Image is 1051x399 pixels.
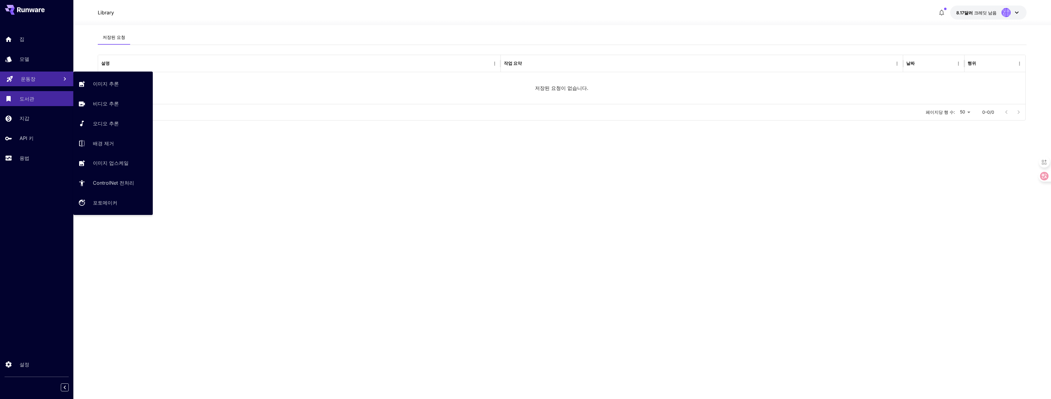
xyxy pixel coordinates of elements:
[906,61,915,66] font: 날짜
[101,61,110,66] font: 설명
[73,156,153,171] a: 이미지 업스케일
[982,109,994,115] font: 0–0/0
[73,175,153,190] a: ControlNet 전처리
[21,76,35,82] font: 운동장
[98,9,114,16] nav: 빵가루
[65,382,73,393] div: 사이드바 접기
[93,120,119,127] font: 오디오 추론
[20,361,29,368] font: 설정
[893,59,901,68] button: 메뉴
[535,85,588,91] font: 저장된 요청이 없습니다.
[960,109,965,114] font: 50
[954,59,963,68] button: 메뉴
[73,96,153,111] a: 비디오 추론
[110,59,119,68] button: 종류
[490,59,499,68] button: 메뉴
[93,180,134,186] font: ControlNet 전처리
[956,9,997,16] div: 8.1698달러
[93,160,129,166] font: 이미지 업스케일
[93,200,117,206] font: 포토메이커
[974,10,997,15] font: 크레딧 남음
[73,76,153,91] a: 이미지 추론
[93,81,119,87] font: 이미지 추론
[504,61,522,66] font: 작업 요약
[103,35,125,40] font: 저장된 요청
[61,383,69,391] button: 사이드바 접기
[73,195,153,210] a: 포토메이커
[93,101,119,107] font: 비디오 추론
[20,115,29,121] font: 지갑
[956,10,973,15] font: 8.17달러
[926,109,955,115] font: 페이지당 행 수:
[73,136,153,151] a: 배경 제거
[968,61,976,66] font: 행위
[20,56,29,62] font: 모델
[20,135,34,141] font: API 키
[915,59,924,68] button: 종류
[950,6,1027,20] button: 8.1698달러
[1015,59,1024,68] button: 메뉴
[20,96,34,102] font: 도서관
[20,155,29,161] font: 용법
[73,116,153,131] a: 오디오 추론
[93,140,114,146] font: 배경 제거
[20,36,24,42] font: 집
[522,59,531,68] button: 종류
[98,9,114,16] p: Library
